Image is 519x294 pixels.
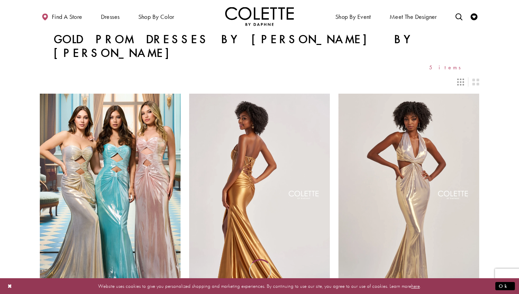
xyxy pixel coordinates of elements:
[137,7,176,26] span: Shop by color
[457,79,464,85] span: Switch layout to 3 columns
[101,13,120,20] span: Dresses
[388,7,439,26] a: Meet the designer
[4,280,16,292] button: Close Dialog
[99,7,122,26] span: Dresses
[390,13,437,20] span: Meet the designer
[334,7,373,26] span: Shop By Event
[36,74,483,90] div: Layout Controls
[495,282,515,290] button: Submit Dialog
[454,7,464,26] a: Toggle search
[335,13,371,20] span: Shop By Event
[49,281,470,291] p: Website uses cookies to give you personalized shopping and marketing experiences. By continuing t...
[52,13,82,20] span: Find a store
[429,64,465,70] span: 5 items
[138,13,174,20] span: Shop by color
[54,33,465,60] h1: Gold Prom Dresses by [PERSON_NAME] by [PERSON_NAME]
[411,282,420,289] a: here
[472,79,479,85] span: Switch layout to 2 columns
[40,7,84,26] a: Find a store
[469,7,479,26] a: Check Wishlist
[225,7,294,26] img: Colette by Daphne
[225,7,294,26] a: Visit Home Page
